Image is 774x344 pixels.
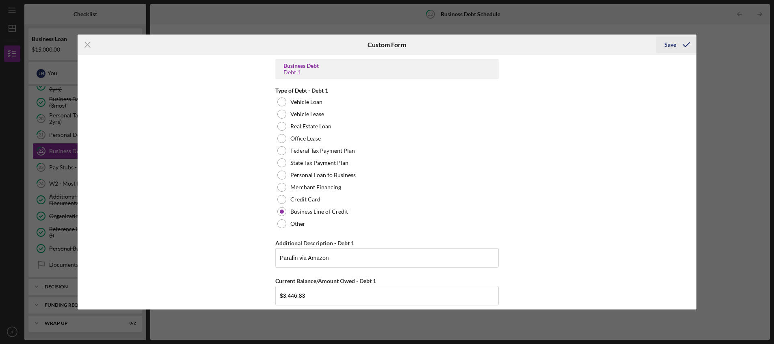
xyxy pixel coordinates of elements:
div: Business Debt [283,63,491,69]
div: Save [664,37,676,53]
label: Real Estate Loan [290,123,331,130]
label: Federal Tax Payment Plan [290,147,355,154]
label: State Tax Payment Plan [290,160,348,166]
label: Vehicle Lease [290,111,324,117]
div: Type of Debt - Debt 1 [275,87,499,94]
label: Merchant Financing [290,184,341,190]
label: Current Balance/Amount Owed - Debt 1 [275,277,376,284]
div: Debt 1 [283,69,491,76]
label: Other [290,221,305,227]
label: Office Lease [290,135,321,142]
label: Personal Loan to Business [290,172,356,178]
label: Additional Description - Debt 1 [275,240,354,247]
h6: Custom Form [368,41,406,48]
label: Vehicle Loan [290,99,322,105]
label: Business Line of Credit [290,208,348,215]
label: Credit Card [290,196,320,203]
button: Save [656,37,696,53]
